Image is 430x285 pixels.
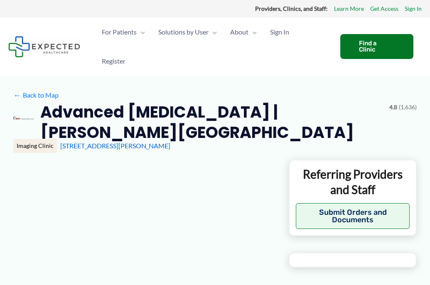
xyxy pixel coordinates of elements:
[8,36,80,57] img: Expected Healthcare Logo - side, dark font, small
[370,3,398,14] a: Get Access
[263,17,296,47] a: Sign In
[296,203,410,229] button: Submit Orders and Documents
[137,17,145,47] span: Menu Toggle
[40,102,383,143] h2: Advanced [MEDICAL_DATA] | [PERSON_NAME][GEOGRAPHIC_DATA]
[13,139,57,153] div: Imaging Clinic
[255,5,328,12] strong: Providers, Clinics, and Staff:
[13,91,21,99] span: ←
[13,89,59,101] a: ←Back to Map
[405,3,422,14] a: Sign In
[399,102,417,113] span: (1,636)
[95,17,152,47] a: For PatientsMenu Toggle
[230,17,248,47] span: About
[224,17,263,47] a: AboutMenu Toggle
[296,167,410,197] p: Referring Providers and Staff
[209,17,217,47] span: Menu Toggle
[152,17,224,47] a: Solutions by UserMenu Toggle
[270,17,289,47] span: Sign In
[95,47,132,76] a: Register
[102,47,125,76] span: Register
[389,102,397,113] span: 4.8
[95,17,332,76] nav: Primary Site Navigation
[334,3,364,14] a: Learn More
[60,142,170,150] a: [STREET_ADDRESS][PERSON_NAME]
[340,34,413,59] a: Find a Clinic
[248,17,257,47] span: Menu Toggle
[158,17,209,47] span: Solutions by User
[102,17,137,47] span: For Patients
